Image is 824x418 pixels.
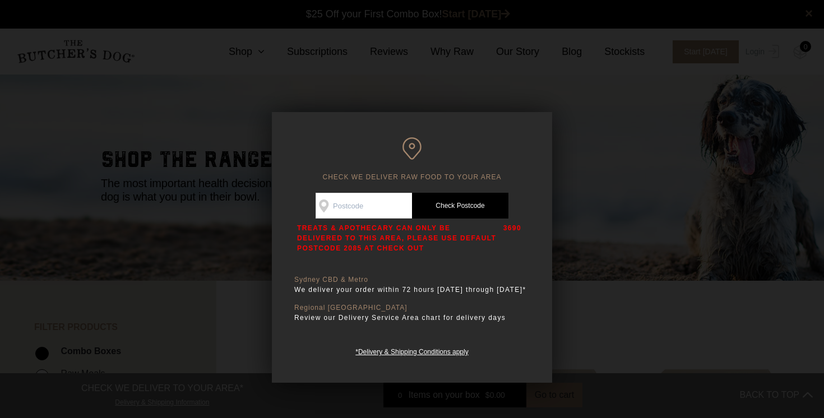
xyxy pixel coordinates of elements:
p: We deliver your order within 72 hours [DATE] through [DATE]* [294,284,530,295]
a: *Delivery & Shipping Conditions apply [355,345,468,356]
a: Check Postcode [412,193,508,219]
p: TREATS & APOTHECARY CAN ONLY BE DELIVERED TO THIS AREA, PLEASE USE DEFAULT POSTCODE 2085 AT CHECK... [297,223,498,253]
input: Postcode [316,193,412,219]
p: Review our Delivery Service Area chart for delivery days [294,312,530,323]
p: Regional [GEOGRAPHIC_DATA] [294,304,530,312]
p: Sydney CBD & Metro [294,276,530,284]
p: 3690 [503,223,521,253]
h6: CHECK WE DELIVER RAW FOOD TO YOUR AREA [294,137,530,182]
